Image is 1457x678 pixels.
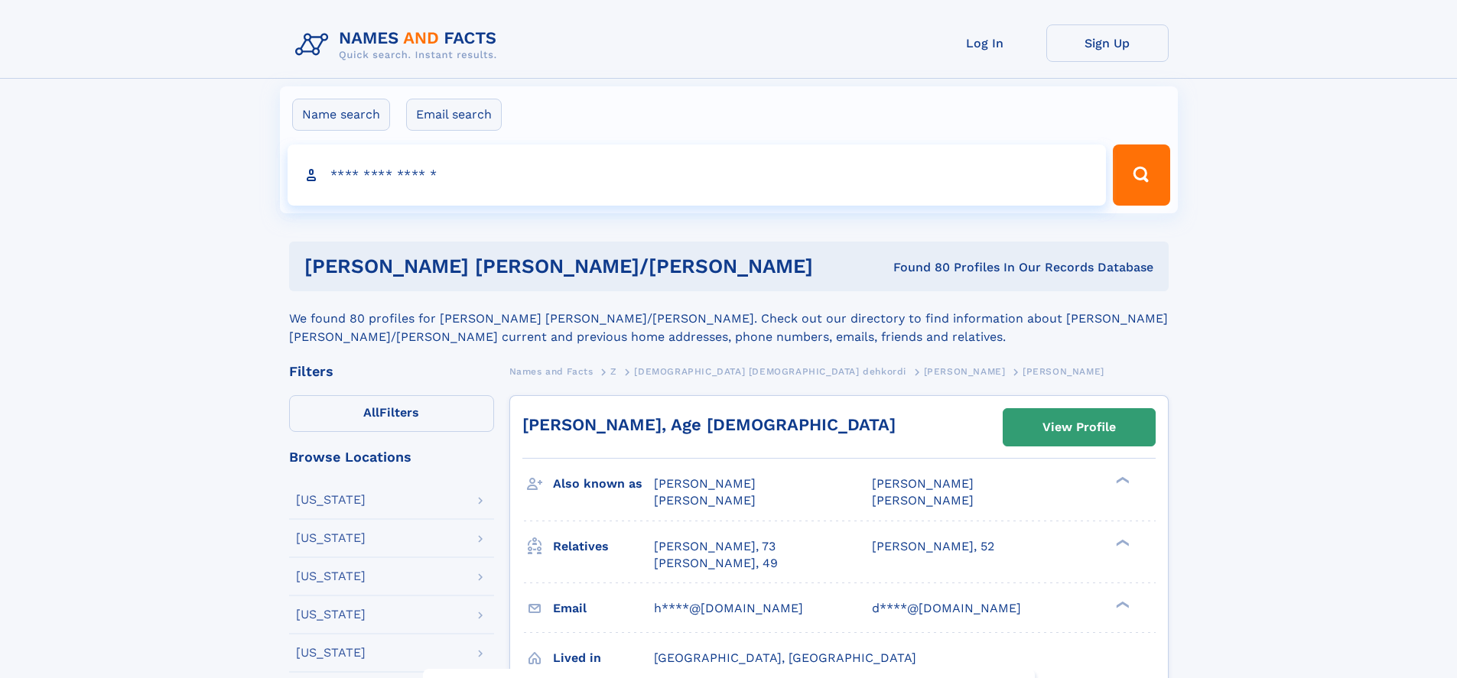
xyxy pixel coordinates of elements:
[1046,24,1169,62] a: Sign Up
[1112,599,1130,609] div: ❯
[1113,144,1169,206] button: Search Button
[289,450,494,464] div: Browse Locations
[292,99,390,131] label: Name search
[1112,475,1130,485] div: ❯
[296,532,366,544] div: [US_STATE]
[1003,409,1155,446] a: View Profile
[509,362,594,381] a: Names and Facts
[296,494,366,506] div: [US_STATE]
[872,493,974,508] span: [PERSON_NAME]
[872,538,994,555] a: [PERSON_NAME], 52
[654,493,756,508] span: [PERSON_NAME]
[610,362,617,381] a: Z
[296,647,366,659] div: [US_STATE]
[1023,366,1104,377] span: [PERSON_NAME]
[406,99,502,131] label: Email search
[289,291,1169,346] div: We found 80 profiles for [PERSON_NAME] [PERSON_NAME]/[PERSON_NAME]. Check out our directory to fi...
[610,366,617,377] span: Z
[289,365,494,378] div: Filters
[654,555,778,572] a: [PERSON_NAME], 49
[553,471,654,497] h3: Also known as
[289,24,509,66] img: Logo Names and Facts
[1112,537,1130,547] div: ❯
[634,362,906,381] a: [DEMOGRAPHIC_DATA] [DEMOGRAPHIC_DATA] dehkordi
[289,395,494,432] label: Filters
[634,366,906,377] span: [DEMOGRAPHIC_DATA] [DEMOGRAPHIC_DATA] dehkordi
[553,645,654,671] h3: Lived in
[924,24,1046,62] a: Log In
[924,366,1006,377] span: [PERSON_NAME]
[853,259,1153,276] div: Found 80 Profiles In Our Records Database
[654,538,776,555] a: [PERSON_NAME], 73
[924,362,1006,381] a: [PERSON_NAME]
[363,405,379,420] span: All
[296,570,366,582] div: [US_STATE]
[304,257,854,276] h1: [PERSON_NAME] [PERSON_NAME]/[PERSON_NAME]
[553,595,654,621] h3: Email
[288,144,1107,206] input: search input
[872,476,974,491] span: [PERSON_NAME]
[553,534,654,560] h3: Relatives
[654,476,756,491] span: [PERSON_NAME]
[654,650,916,665] span: [GEOGRAPHIC_DATA], [GEOGRAPHIC_DATA]
[1042,410,1116,445] div: View Profile
[522,415,896,434] a: [PERSON_NAME], Age [DEMOGRAPHIC_DATA]
[296,608,366,621] div: [US_STATE]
